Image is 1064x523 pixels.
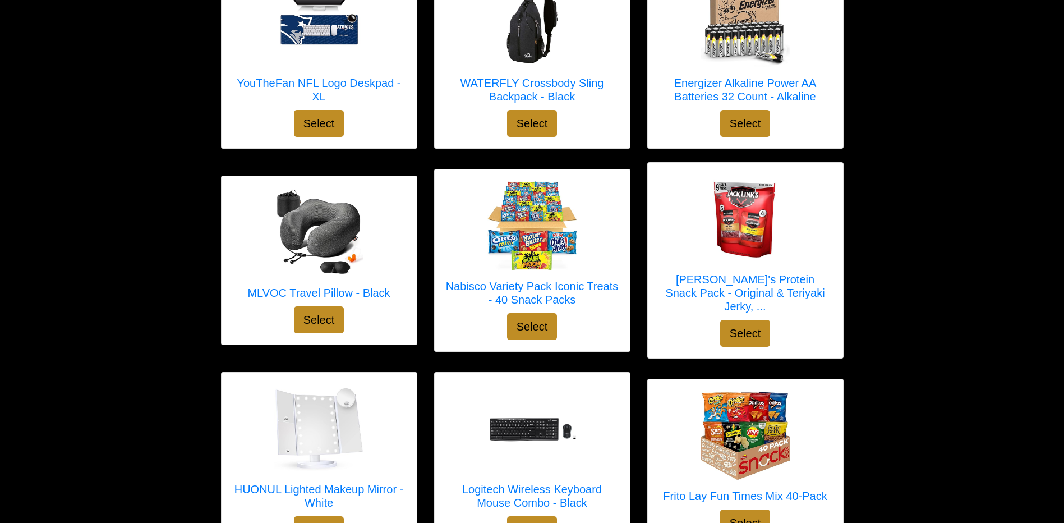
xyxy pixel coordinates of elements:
h5: Nabisco Variety Pack Iconic Treats - 40 Snack Packs [446,279,619,306]
img: Jack Link's Protein Snack Pack - Original & Teriyaki Jerky, 1.25 Oz (Pack of 11) [701,174,790,264]
h5: MLVOC Travel Pillow - Black [247,286,390,300]
button: Select [720,110,771,137]
button: Select [294,110,344,137]
button: Select [720,320,771,347]
img: HUONUL Lighted Makeup Mirror - White [274,384,364,474]
h5: Logitech Wireless Keyboard Mouse Combo - Black [446,483,619,510]
a: Frito Lay Fun Times Mix 40-Pack Frito Lay Fun Times Mix 40-Pack [663,391,827,510]
button: Select [294,306,344,333]
h5: YouTheFan NFL Logo Deskpad - XL [233,76,406,103]
img: Frito Lay Fun Times Mix 40-Pack [701,391,790,480]
img: Nabisco Variety Pack Iconic Treats - 40 Snack Packs [487,181,577,270]
button: Select [507,313,558,340]
a: Jack Link's Protein Snack Pack - Original & Teriyaki Jerky, 1.25 Oz (Pack of 11) [PERSON_NAME]'s ... [659,174,832,320]
h5: [PERSON_NAME]'s Protein Snack Pack - Original & Teriyaki Jerky, ... [659,273,832,313]
img: Logitech Wireless Keyboard Mouse Combo - Black [487,384,577,474]
a: MLVOC Travel Pillow - Black MLVOC Travel Pillow - Black [247,187,390,306]
a: Logitech Wireless Keyboard Mouse Combo - Black Logitech Wireless Keyboard Mouse Combo - Black [446,384,619,516]
h5: WATERFLY Crossbody Sling Backpack - Black [446,76,619,103]
a: HUONUL Lighted Makeup Mirror - White HUONUL Lighted Makeup Mirror - White [233,384,406,516]
button: Select [507,110,558,137]
h5: HUONUL Lighted Makeup Mirror - White [233,483,406,510]
a: Nabisco Variety Pack Iconic Treats - 40 Snack Packs Nabisco Variety Pack Iconic Treats - 40 Snack... [446,181,619,313]
img: MLVOC Travel Pillow - Black [274,187,363,277]
h5: Frito Lay Fun Times Mix 40-Pack [663,489,827,503]
h5: Energizer Alkaline Power AA Batteries 32 Count - Alkaline [659,76,832,103]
